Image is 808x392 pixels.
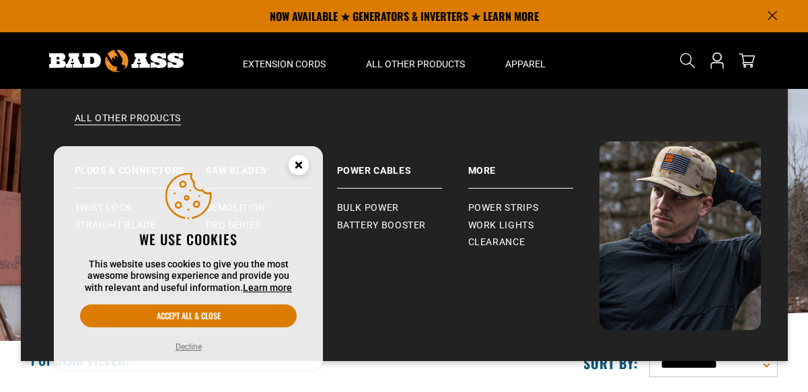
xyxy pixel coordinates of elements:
[206,141,337,189] a: Saw Blades
[80,259,297,294] p: This website uses cookies to give you the most awesome browsing experience and provide you with r...
[468,217,599,234] a: Work Lights
[223,32,346,89] summary: Extension Cords
[49,50,184,72] img: Bad Ass Extension Cords
[337,141,468,189] a: Power Cables
[337,199,468,217] a: Bulk Power
[243,282,292,293] a: Learn more
[468,199,599,217] a: Power Strips
[468,236,525,249] span: Clearance
[346,32,485,89] summary: All Other Products
[80,230,297,248] h2: We use cookies
[243,58,326,70] span: Extension Cords
[599,141,761,330] img: Bad Ass Extension Cords
[468,141,599,189] a: More
[337,217,468,234] a: Battery Booster
[485,32,566,89] summary: Apparel
[172,340,206,354] button: Decline
[468,220,534,232] span: Work Lights
[505,58,546,70] span: Apparel
[337,220,427,232] span: Battery Booster
[583,354,638,372] label: Sort by:
[48,112,761,141] a: All Other Products
[54,146,323,371] aside: Cookie Consent
[80,304,297,327] button: Accept all & close
[677,50,698,71] summary: Search
[337,202,399,214] span: Bulk Power
[75,141,206,189] a: Plugs & Connectors
[31,351,130,368] h2: Popular Filter:
[468,202,539,214] span: Power Strips
[366,58,465,70] span: All Other Products
[468,234,599,251] a: Clearance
